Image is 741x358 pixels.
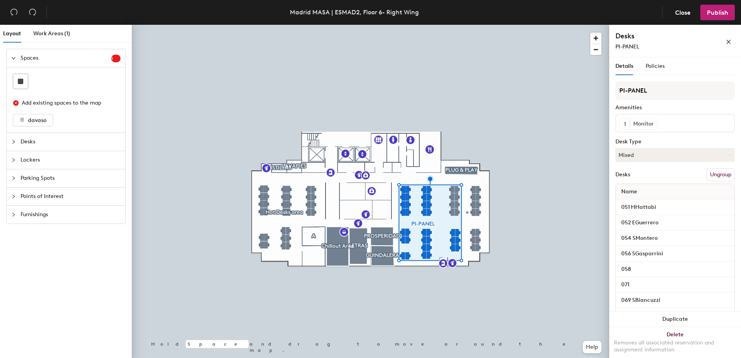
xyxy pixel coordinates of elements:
button: 1 [620,119,630,129]
input: Unnamed desk [617,279,733,290]
input: Unnamed desk [617,233,733,244]
sup: 1 [111,55,121,62]
span: Furnishings [21,206,121,224]
button: Duplicate [609,312,741,327]
h4: Desks [615,31,701,41]
span: Lockers [21,151,121,169]
input: Unnamed desk [617,217,733,228]
div: Madrid MASA | ESMAD2, Floor 6- Right Wing [290,7,419,17]
div: Desks [615,172,630,178]
input: Unnamed desk [617,248,733,259]
span: Parking Spots [21,169,121,187]
span: Publish [707,9,728,16]
span: undo [10,8,18,16]
span: collapsed [11,194,16,199]
span: Points of Interest [21,188,121,205]
input: Unnamed desk [617,264,733,275]
input: Unnamed desk [617,295,733,306]
span: Desks [21,133,121,151]
div: Amenities [615,105,735,111]
span: collapsed [11,176,16,181]
span: Layout [3,30,21,37]
span: Spaces [21,49,111,67]
span: collapsed [11,139,16,144]
button: Close [669,5,697,20]
span: Name [617,185,641,199]
button: Publish [700,5,735,20]
div: Add existing spaces to the map [22,99,114,107]
button: Mixed [615,148,735,162]
div: Monitor [630,119,657,129]
span: close [726,39,731,45]
span: close-circle [13,100,19,106]
span: Details [615,63,633,69]
input: Unnamed desk [617,202,733,213]
input: Unnamed desk [617,310,733,321]
button: Redo (⌘ + ⇧ + Z) [25,5,40,20]
span: collapsed [11,212,16,217]
span: collapsed [11,158,16,162]
span: Work Areas (1) [33,30,70,37]
span: Policies [646,63,665,69]
span: Close [675,9,691,16]
span: 1 [624,120,626,128]
button: Ungroup [707,168,735,181]
span: 1 [111,56,121,61]
span: expanded [11,56,16,60]
button: Undo (⌘ + Z) [6,5,22,20]
button: davaso [13,114,53,126]
span: davaso [28,117,47,124]
div: Desk Type [615,139,735,145]
span: PI-PANEL [615,43,639,50]
div: Removes all associated reservation and assignment information [614,339,736,353]
button: Help [583,341,601,353]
